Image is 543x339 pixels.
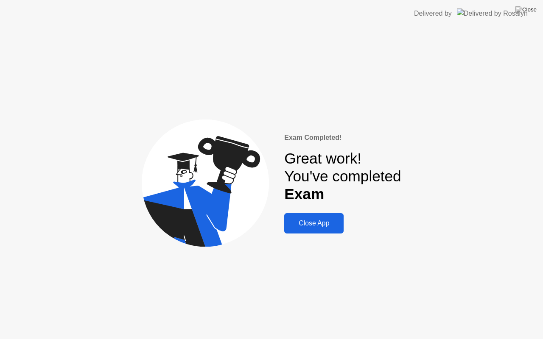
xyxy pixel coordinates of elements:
button: Close App [284,213,344,233]
img: Close [515,6,537,13]
div: Close App [287,220,341,227]
b: Exam [284,186,324,202]
div: Delivered by [414,8,452,19]
div: Exam Completed! [284,133,401,143]
div: Great work! You've completed [284,150,401,203]
img: Delivered by Rosalyn [457,8,528,18]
